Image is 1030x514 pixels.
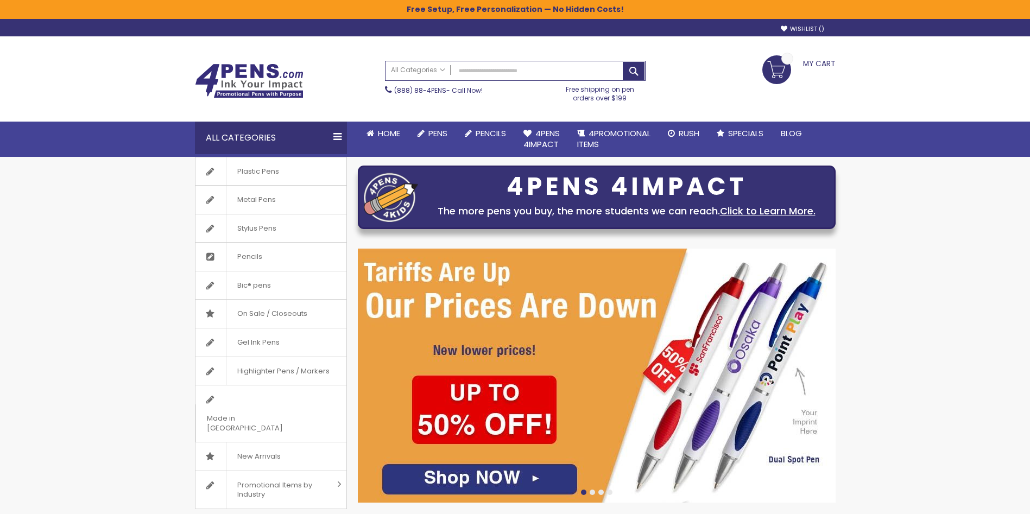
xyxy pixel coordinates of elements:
[226,186,287,214] span: Metal Pens
[226,357,340,385] span: Highlighter Pens / Markers
[358,122,409,145] a: Home
[195,122,347,154] div: All Categories
[781,25,824,33] a: Wishlist
[226,243,273,271] span: Pencils
[772,122,811,145] a: Blog
[386,61,451,79] a: All Categories
[195,404,319,442] span: Made in [GEOGRAPHIC_DATA]
[554,81,646,103] div: Free shipping on pen orders over $199
[456,122,515,145] a: Pencils
[568,122,659,157] a: 4PROMOTIONALITEMS
[195,271,346,300] a: Bic® pens
[428,128,447,139] span: Pens
[226,442,292,471] span: New Arrivals
[391,66,445,74] span: All Categories
[226,300,318,328] span: On Sale / Closeouts
[195,442,346,471] a: New Arrivals
[781,128,802,139] span: Blog
[195,300,346,328] a: On Sale / Closeouts
[226,214,287,243] span: Stylus Pens
[226,328,290,357] span: Gel Ink Pens
[577,128,650,150] span: 4PROMOTIONAL ITEMS
[364,173,418,222] img: four_pen_logo.png
[409,122,456,145] a: Pens
[195,471,346,509] a: Promotional Items by Industry
[659,122,708,145] a: Rush
[476,128,506,139] span: Pencils
[720,204,816,218] a: Click to Learn More.
[195,328,346,357] a: Gel Ink Pens
[195,357,346,385] a: Highlighter Pens / Markers
[523,128,560,150] span: 4Pens 4impact
[394,86,446,95] a: (888) 88-4PENS
[226,271,282,300] span: Bic® pens
[195,385,346,442] a: Made in [GEOGRAPHIC_DATA]
[728,128,763,139] span: Specials
[424,175,830,198] div: 4PENS 4IMPACT
[424,204,830,219] div: The more pens you buy, the more students we can reach.
[708,122,772,145] a: Specials
[195,157,346,186] a: Plastic Pens
[515,122,568,157] a: 4Pens4impact
[378,128,400,139] span: Home
[226,157,290,186] span: Plastic Pens
[195,186,346,214] a: Metal Pens
[679,128,699,139] span: Rush
[226,471,333,509] span: Promotional Items by Industry
[394,86,483,95] span: - Call Now!
[358,249,836,503] img: /cheap-promotional-products.html
[195,243,346,271] a: Pencils
[195,214,346,243] a: Stylus Pens
[195,64,304,98] img: 4Pens Custom Pens and Promotional Products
